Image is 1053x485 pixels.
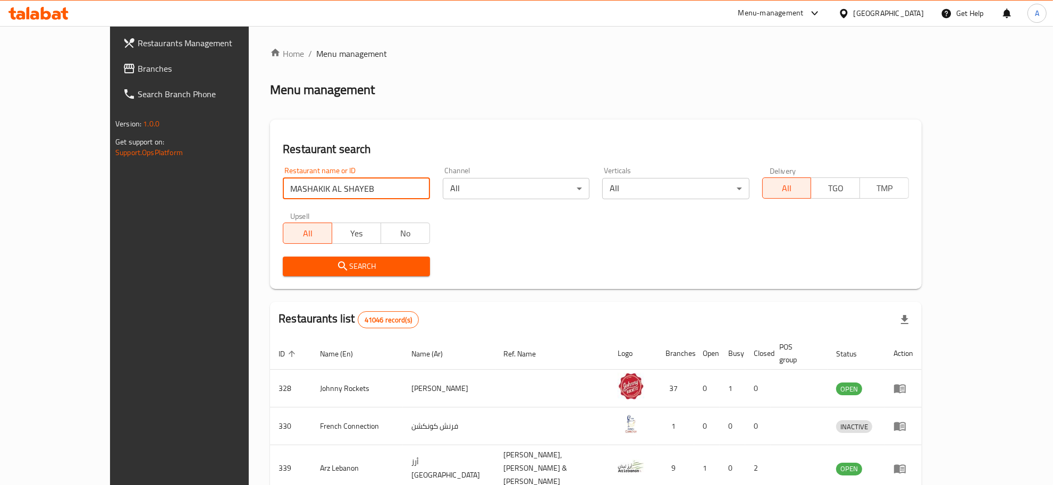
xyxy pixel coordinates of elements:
[811,177,860,199] button: TGO
[443,178,589,199] div: All
[336,226,377,241] span: Yes
[767,181,807,196] span: All
[745,370,771,407] td: 0
[138,62,277,75] span: Branches
[894,462,913,475] div: Menu
[720,407,745,445] td: 0
[114,56,286,81] a: Branches
[283,141,909,157] h2: Restaurant search
[288,226,328,241] span: All
[854,7,924,19] div: [GEOGRAPHIC_DATA]
[138,37,277,49] span: Restaurants Management
[114,81,286,107] a: Search Branch Phone
[779,341,815,366] span: POS group
[270,47,304,60] a: Home
[114,30,286,56] a: Restaurants Management
[308,47,312,60] li: /
[885,337,922,370] th: Action
[770,167,796,174] label: Delivery
[836,421,872,433] span: INACTIVE
[745,407,771,445] td: 0
[115,146,183,159] a: Support.OpsPlatform
[358,311,419,328] div: Total records count
[411,347,457,360] span: Name (Ar)
[270,81,375,98] h2: Menu management
[745,337,771,370] th: Closed
[138,88,277,100] span: Search Branch Phone
[403,407,495,445] td: فرنش كونكشن
[283,178,429,199] input: Search for restaurant name or ID..
[115,135,164,149] span: Get support on:
[320,347,367,360] span: Name (En)
[657,370,694,407] td: 37
[618,411,644,437] img: French Connection
[836,463,862,475] div: OPEN
[381,223,430,244] button: No
[311,407,403,445] td: French Connection
[311,370,403,407] td: Johnny Rockets
[657,407,694,445] td: 1
[815,181,856,196] span: TGO
[283,257,429,276] button: Search
[403,370,495,407] td: [PERSON_NAME]
[738,7,804,20] div: Menu-management
[385,226,426,241] span: No
[279,311,419,328] h2: Restaurants list
[894,420,913,432] div: Menu
[270,47,922,60] nav: breadcrumb
[316,47,387,60] span: Menu management
[762,177,812,199] button: All
[270,407,311,445] td: 330
[609,337,657,370] th: Logo
[290,212,310,219] label: Upsell
[860,177,909,199] button: TMP
[602,178,749,199] div: All
[836,383,862,395] span: OPEN
[720,370,745,407] td: 1
[694,407,720,445] td: 0
[894,382,913,395] div: Menu
[283,223,332,244] button: All
[291,260,421,273] span: Search
[115,117,141,131] span: Version:
[694,370,720,407] td: 0
[694,337,720,370] th: Open
[1035,7,1039,19] span: A
[504,347,550,360] span: Ref. Name
[358,315,418,325] span: 41046 record(s)
[279,347,299,360] span: ID
[836,463,862,475] span: OPEN
[864,181,905,196] span: TMP
[836,347,871,360] span: Status
[892,307,917,333] div: Export file
[657,337,694,370] th: Branches
[332,223,381,244] button: Yes
[618,453,644,480] img: Arz Lebanon
[720,337,745,370] th: Busy
[270,370,311,407] td: 328
[618,373,644,399] img: Johnny Rockets
[143,117,159,131] span: 1.0.0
